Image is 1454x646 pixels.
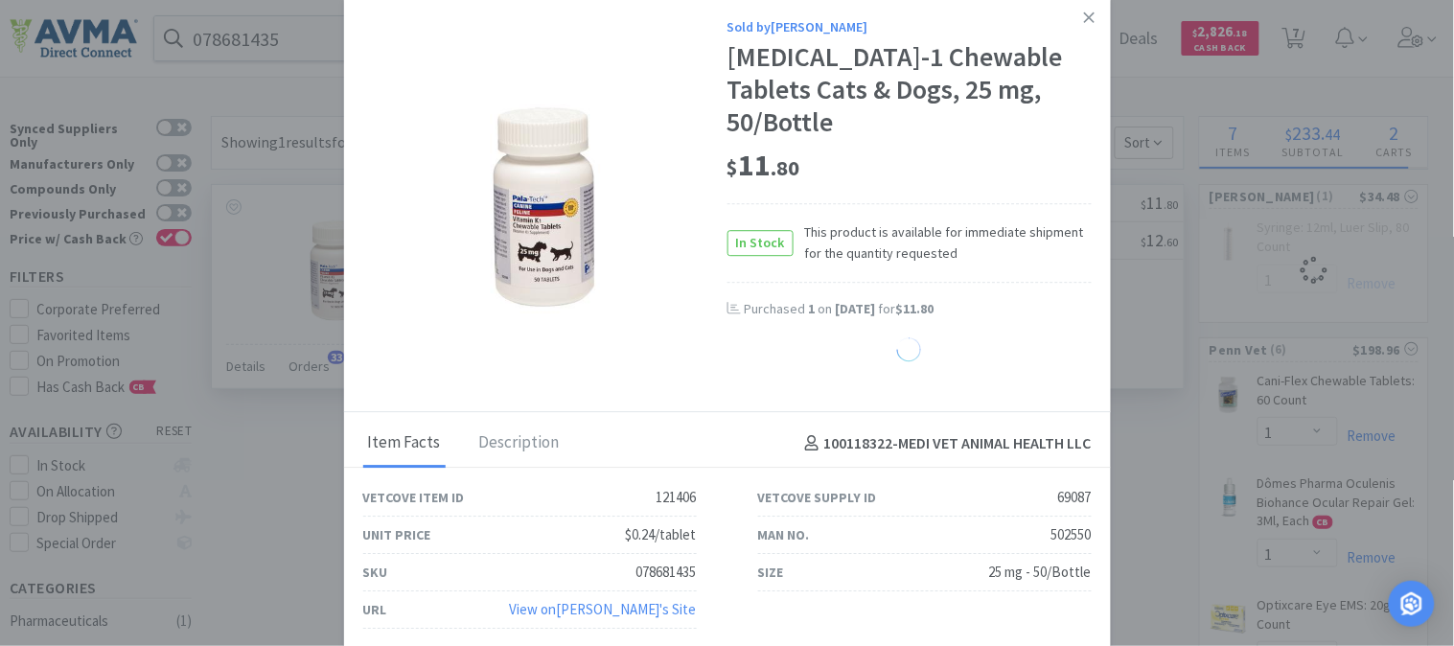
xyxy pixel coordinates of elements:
div: Size [758,562,784,583]
div: 078681435 [636,562,697,585]
div: 25 mg - 50/Bottle [989,562,1092,585]
div: SKU [363,562,388,583]
span: $11.80 [896,300,935,317]
img: f0e029e6c6c64d71a7b30ea846f5dd41_69087.jpeg [421,74,670,323]
div: Description [474,420,565,468]
div: Item Facts [363,420,446,468]
span: [DATE] [836,300,876,317]
div: Purchased on for [745,300,1092,319]
a: View on[PERSON_NAME]'s Site [510,601,697,619]
div: Unit Price [363,524,431,545]
span: . 80 [772,155,800,182]
div: URL [363,599,387,620]
span: 11 [727,147,800,185]
div: 502550 [1051,524,1092,547]
span: This product is available for immediate shipment for the quantity requested [794,221,1092,265]
span: $ [727,155,739,182]
div: Vetcove Item ID [363,487,465,508]
div: Sold by [PERSON_NAME] [727,16,1092,37]
div: Vetcove Supply ID [758,487,877,508]
span: 1 [809,300,816,317]
span: In Stock [728,231,793,255]
h4: 100118322 - MEDI VET ANIMAL HEALTH LLC [797,431,1092,456]
div: 69087 [1058,487,1092,510]
div: 121406 [657,487,697,510]
div: Man No. [758,524,810,545]
div: $0.24/tablet [626,524,697,547]
div: [MEDICAL_DATA]-1 Chewable Tablets Cats & Dogs, 25 mg, 50/Bottle [727,42,1092,139]
div: Open Intercom Messenger [1389,581,1435,627]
